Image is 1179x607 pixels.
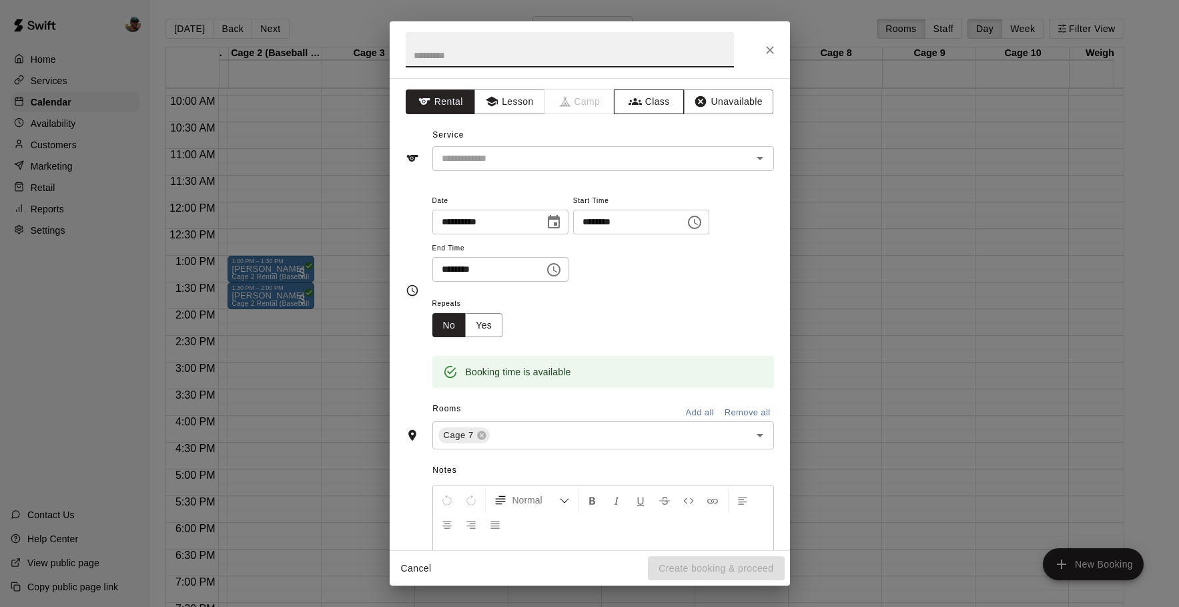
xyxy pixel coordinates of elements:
[677,488,700,512] button: Insert Code
[432,313,466,338] button: No
[460,512,482,536] button: Right Align
[406,429,419,442] svg: Rooms
[460,488,482,512] button: Redo
[681,209,708,236] button: Choose time, selected time is 10:00 AM
[436,488,458,512] button: Undo
[545,89,615,114] span: Camps can only be created in the Services page
[512,493,559,507] span: Normal
[438,429,479,442] span: Cage 7
[751,426,769,445] button: Open
[474,89,544,114] button: Lesson
[679,403,721,423] button: Add all
[653,488,676,512] button: Format Strikethrough
[432,192,568,210] span: Date
[629,488,652,512] button: Format Underline
[581,488,604,512] button: Format Bold
[540,209,567,236] button: Choose date, selected date is Sep 20, 2025
[573,192,709,210] span: Start Time
[466,360,571,384] div: Booking time is available
[406,284,419,297] svg: Timing
[465,313,502,338] button: Yes
[684,89,773,114] button: Unavailable
[432,404,461,413] span: Rooms
[721,403,774,423] button: Remove all
[432,130,464,140] span: Service
[395,556,438,581] button: Cancel
[406,152,419,165] svg: Service
[436,512,458,536] button: Center Align
[751,149,769,168] button: Open
[701,488,724,512] button: Insert Link
[432,295,514,313] span: Repeats
[614,89,684,114] button: Class
[432,240,568,258] span: End Time
[540,256,567,283] button: Choose time, selected time is 12:00 PM
[406,89,476,114] button: Rental
[438,427,490,443] div: Cage 7
[731,488,754,512] button: Left Align
[432,460,773,481] span: Notes
[488,488,575,512] button: Formatting Options
[484,512,506,536] button: Justify Align
[605,488,628,512] button: Format Italics
[758,38,782,62] button: Close
[432,313,503,338] div: outlined button group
